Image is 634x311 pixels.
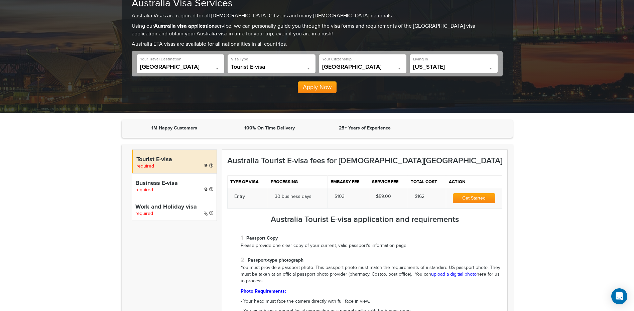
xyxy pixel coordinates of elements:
span: Australia [140,64,221,70]
th: Action [446,176,502,188]
span: Entry [234,194,245,199]
span: Singapore [322,64,403,70]
strong: 1M Happy Customers [151,125,197,131]
h3: Australia Tourist E-visa application and requirements [227,215,502,224]
h4: Tourist E-visa [136,157,213,163]
th: Processing [268,176,328,188]
span: required [136,164,154,169]
th: Embassy fee [328,176,369,188]
span: $59.00 [376,194,391,199]
span: Tourist E-visa [231,64,312,70]
span: Australia [140,64,221,73]
span: required [135,187,153,193]
span: $103 [335,194,345,199]
strong: 100% On Time Delivery [244,125,295,131]
p: - Your head must face the camera directly with full face in view. [241,298,502,305]
button: Apply Now [298,81,337,93]
strong: Australia visa application [154,23,215,29]
h4: Work and Holiday visa [135,204,213,211]
a: Get Started [453,196,495,201]
iframe: Customer reviews powered by Trustpilot [414,125,506,133]
span: $162 [415,194,424,199]
span: California [413,64,494,73]
span: 30 business days [275,194,311,199]
strong: 25+ Years of Experience [339,125,391,131]
span: required [135,211,153,216]
h3: Australia Tourist E-visa fees for [DEMOGRAPHIC_DATA][GEOGRAPHIC_DATA] [227,157,502,165]
span: Tourist E-visa [231,64,312,73]
div: Open Intercom Messenger [611,288,627,304]
span: Singapore [322,64,403,73]
span: California [413,64,494,70]
p: Please provide one clear copy of your current, valid passport's information page. [241,243,502,249]
p: Australia Visas are required for all [DEMOGRAPHIC_DATA] Citizens and many [DEMOGRAPHIC_DATA] nati... [132,12,503,20]
th: Total cost [408,176,446,188]
button: Get Started [453,193,495,203]
label: Your Citizenship [322,56,352,62]
label: Visa Type [231,56,248,62]
label: Your Travel Destination [140,56,181,62]
p: You must provide a passport photo. This passport photo must match the requirements of a standard ... [241,265,502,285]
th: Type of visa [227,176,268,188]
p: Australia ETA visas are available for all nationalities in all countries. [132,41,503,48]
a: Photo Requirements: [241,289,286,294]
strong: Passport-type photograph [248,257,303,263]
a: upload a digitial photo [431,272,477,277]
h4: Business E-visa [135,180,213,187]
p: Using our service, we can personally guide you through the visa forms and requirements of the [GE... [132,23,503,38]
th: Service fee [369,176,408,188]
label: Living In [413,56,428,62]
strong: Passport Copy [246,235,278,241]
